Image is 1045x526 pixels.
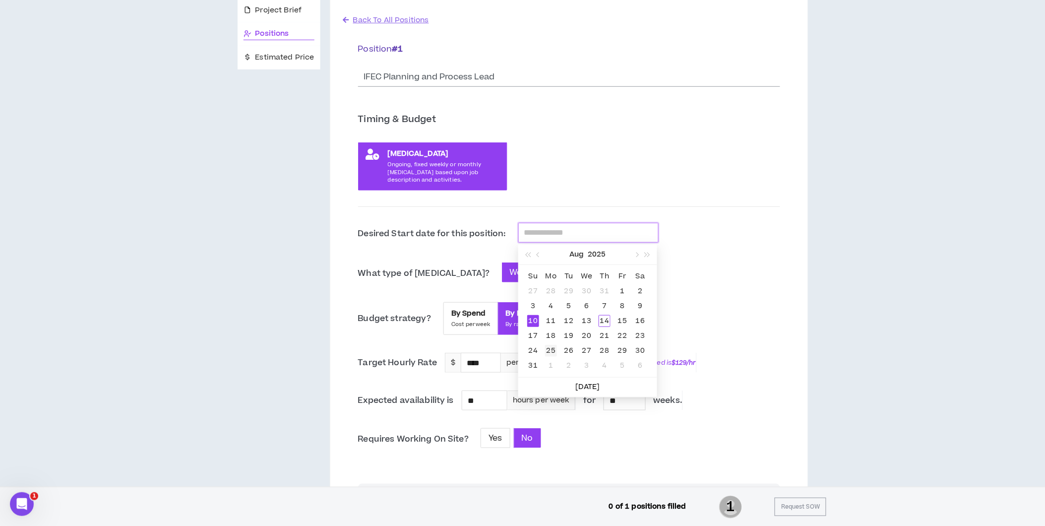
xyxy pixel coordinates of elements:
[570,245,584,264] button: Aug
[255,5,302,16] span: Project Brief
[527,285,539,297] div: 27
[358,313,431,325] p: Budget strategy?
[631,329,649,343] td: 2025-08-23
[506,321,582,329] span: By rate and hours per week
[631,314,649,329] td: 2025-08-16
[581,285,593,297] div: 30
[358,68,780,87] input: Open position name
[634,315,646,327] div: 16
[616,285,628,297] div: 1
[609,501,686,512] p: 0 of 1 positions filled
[578,299,596,314] td: 2025-08-06
[545,345,557,357] div: 25
[358,43,780,56] p: Position
[560,269,578,284] th: Tu
[599,300,611,312] div: 7
[596,284,614,299] td: 2025-07-31
[581,330,593,342] div: 20
[581,315,593,327] div: 13
[506,309,582,319] span: By Hourly Rate
[545,330,557,342] div: 18
[614,329,631,343] td: 2025-08-22
[634,300,646,312] div: 9
[578,329,596,343] td: 2025-08-20
[560,314,578,329] td: 2025-08-12
[614,299,631,314] td: 2025-08-08
[10,492,34,516] iframe: Intercom live chat
[522,432,533,444] span: No
[545,300,557,312] div: 4
[578,343,596,358] td: 2025-08-27
[542,329,560,343] td: 2025-08-18
[563,345,575,357] div: 26
[634,330,646,342] div: 23
[581,300,593,312] div: 6
[527,330,539,342] div: 17
[614,269,631,284] th: Fr
[614,343,631,358] td: 2025-08-29
[596,269,614,284] th: Th
[596,314,614,329] td: 2025-08-14
[524,314,542,329] td: 2025-08-10
[527,360,539,372] div: 31
[524,358,542,373] td: 2025-08-31
[578,269,596,284] th: We
[451,321,491,329] span: Cost per week
[342,14,430,26] a: Back To All Positions
[353,15,429,25] span: Back To All Positions
[588,245,606,264] button: 2025
[392,43,403,55] b: # 1
[524,269,542,284] th: Su
[634,360,646,372] div: 6
[563,330,575,342] div: 19
[542,343,560,358] td: 2025-08-25
[631,343,649,358] td: 2025-08-30
[775,498,826,516] button: Request SOW
[358,353,446,373] p: Target Hourly Rate
[596,299,614,314] td: 2025-08-07
[451,309,491,319] span: By Spend
[616,345,628,357] div: 29
[560,343,578,358] td: 2025-08-26
[510,266,540,278] span: Weekly
[560,358,578,373] td: 2025-09-02
[542,358,560,373] td: 2025-09-01
[545,360,557,372] div: 1
[614,358,631,373] td: 2025-09-05
[599,345,611,357] div: 28
[358,267,490,279] p: What type of [MEDICAL_DATA]?
[358,113,436,127] p: Timing & Budget
[631,284,649,299] td: 2025-08-02
[527,345,539,357] div: 24
[501,353,544,373] div: per hour
[672,358,696,367] b: $129 /hr
[581,345,593,357] div: 27
[719,495,742,520] span: 1
[578,284,596,299] td: 2025-07-30
[542,299,560,314] td: 2025-08-04
[524,284,542,299] td: 2025-07-27
[542,314,560,329] td: 2025-08-11
[358,391,462,410] p: Expected availability is
[524,343,542,358] td: 2025-08-24
[524,329,542,343] td: 2025-08-17
[575,391,604,410] p: for
[634,345,646,357] div: 30
[560,329,578,343] td: 2025-08-19
[599,360,611,372] div: 4
[358,228,506,240] p: Desired Start date for this position:
[563,285,575,297] div: 29
[599,330,611,342] div: 21
[614,284,631,299] td: 2025-08-01
[599,315,611,327] div: 14
[563,360,575,372] div: 2
[489,432,502,444] span: Yes
[596,358,614,373] td: 2025-09-04
[527,315,539,327] div: 10
[542,284,560,299] td: 2025-07-28
[560,284,578,299] td: 2025-07-29
[616,315,628,327] div: 15
[30,492,38,500] span: 1
[445,353,461,373] div: $
[596,329,614,343] td: 2025-08-21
